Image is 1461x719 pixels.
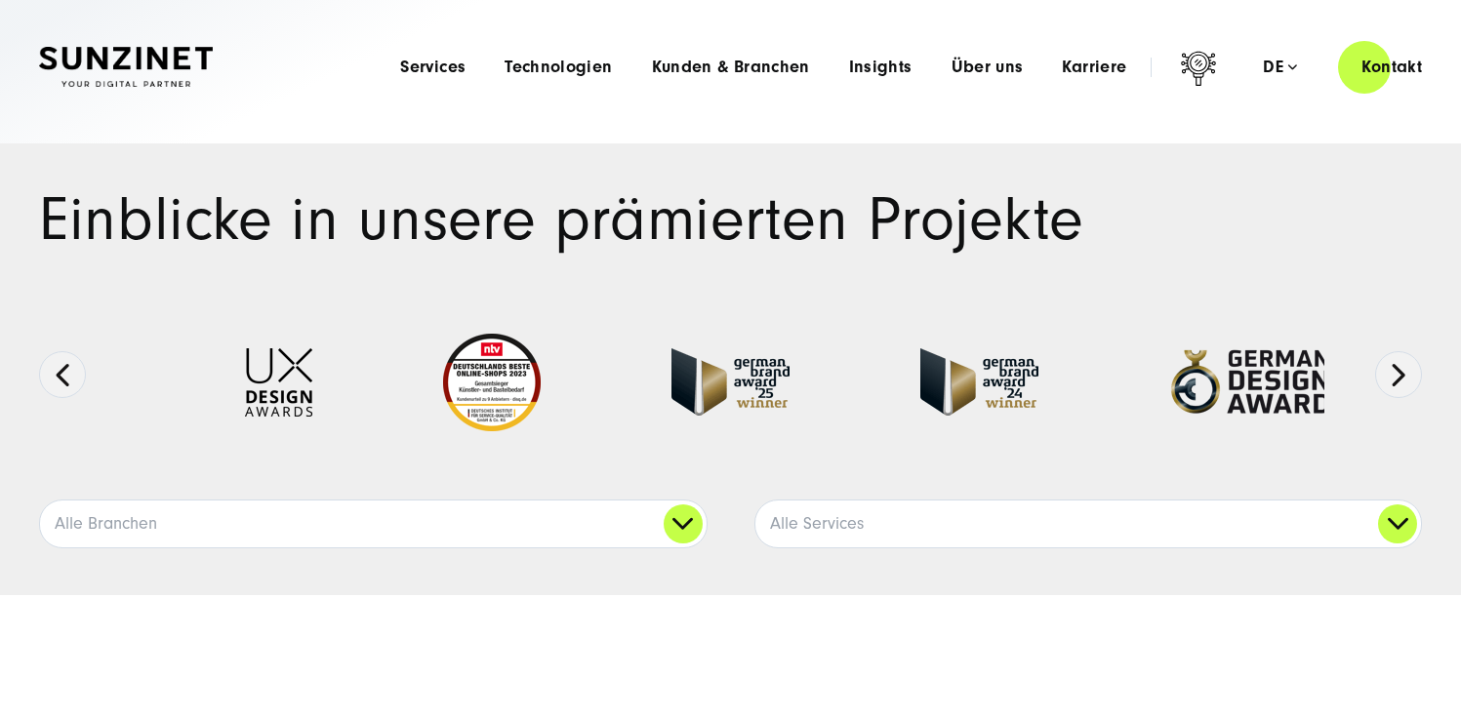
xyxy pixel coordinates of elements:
h1: Einblicke in unsere prämierten Projekte [39,190,1422,250]
img: German Brand Award winner 2025 - Full Service Digital Agentur SUNZINET [671,348,790,416]
a: Alle Branchen [40,500,707,547]
a: Services [400,58,466,77]
a: Insights [849,58,913,77]
img: German-Brand-Award - fullservice digital agentur SUNZINET [920,348,1038,416]
img: UX-Design-Awards - fullservice digital agentur SUNZINET [245,348,312,417]
a: Über uns [952,58,1024,77]
img: SUNZINET Full Service Digital Agentur [39,47,213,88]
a: Alle Services [755,500,1422,547]
button: Previous [39,351,86,398]
div: de [1263,58,1297,77]
a: Karriere [1062,58,1126,77]
a: Technologien [505,58,612,77]
button: Next [1375,351,1422,398]
img: German-Design-Award - fullservice digital agentur SUNZINET [1169,348,1330,416]
a: Kunden & Branchen [652,58,810,77]
a: Kontakt [1338,39,1445,95]
img: Deutschlands beste Online Shops 2023 - boesner - Kunde - SUNZINET [443,334,541,431]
